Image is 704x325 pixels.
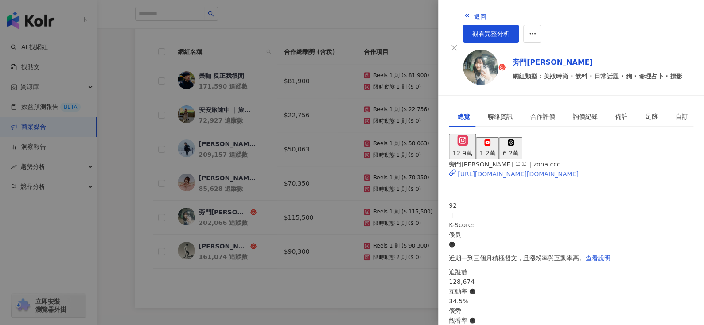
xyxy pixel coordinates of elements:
div: K-Score : [449,220,693,249]
span: 查看說明 [586,255,611,262]
button: 12.9萬 [449,134,476,159]
button: 查看說明 [585,249,611,267]
span: 觀看完整分析 [472,30,510,37]
div: 自訂 [676,112,688,121]
span: 旁門[PERSON_NAME] ©© | zona.ccc [449,161,560,168]
button: 返回 [463,7,487,25]
div: 128,674 [449,277,693,286]
div: 詢價紀錄 [573,112,598,121]
span: close [451,44,458,51]
span: 網紅類型：美妝時尚 · 飲料 · 日常話題 · 狗 · 命理占卜 · 攝影 [513,71,682,81]
a: [URL][DOMAIN_NAME][DOMAIN_NAME] [449,169,693,179]
div: 優秀 [449,306,693,316]
button: 6.2萬 [499,137,522,159]
div: 34.5% [449,296,693,306]
div: [URL][DOMAIN_NAME][DOMAIN_NAME] [458,169,579,179]
a: 旁門[PERSON_NAME] [513,57,682,68]
button: Close [449,43,459,53]
a: KOL Avatar [463,50,506,88]
a: 觀看完整分析 [463,25,519,43]
div: 6.2萬 [502,148,518,158]
div: 備註 [615,112,628,121]
div: 追蹤數 [449,267,693,277]
button: 1.2萬 [476,137,499,159]
div: 總覽 [458,112,470,121]
div: 足跡 [646,112,658,121]
div: 合作評價 [530,112,555,121]
div: 1.2萬 [479,148,495,158]
img: KOL Avatar [463,50,498,85]
div: 92 [449,201,693,210]
div: 優良 [449,230,693,240]
div: 互動率 [449,286,693,296]
div: 12.9萬 [452,148,472,158]
div: 近期一到三個月積極發文，且漲粉率與互動率高。 [449,249,693,267]
div: 聯絡資訊 [488,112,513,121]
span: 返回 [474,13,486,20]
